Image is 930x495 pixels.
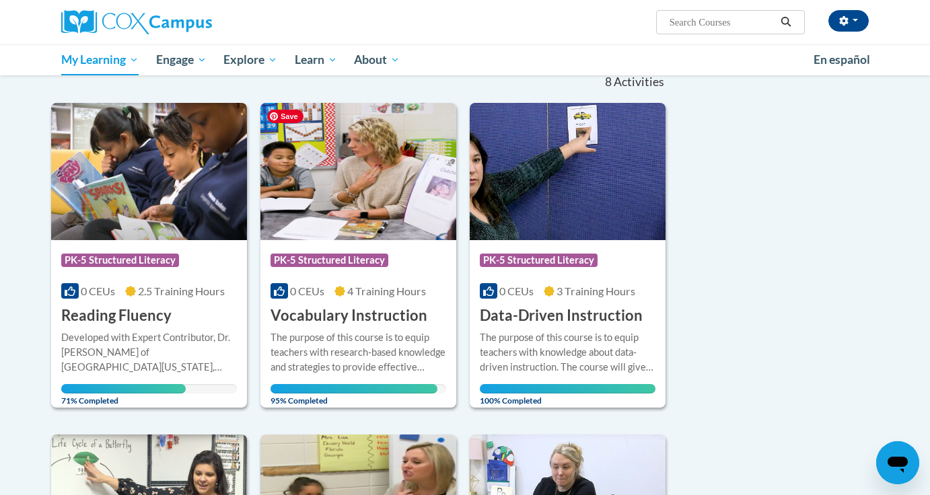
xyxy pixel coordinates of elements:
[480,305,643,326] h3: Data-Driven Instruction
[605,75,612,89] span: 8
[52,44,147,75] a: My Learning
[147,44,215,75] a: Engage
[557,284,635,297] span: 3 Training Hours
[61,10,212,34] img: Cox Campus
[51,103,247,408] a: Course LogoPK-5 Structured Literacy0 CEUs2.5 Training Hours Reading FluencyDeveloped with Expert ...
[61,254,179,267] span: PK-5 Structured Literacy
[290,284,324,297] span: 0 CEUs
[215,44,286,75] a: Explore
[480,384,655,406] span: 100% Completed
[61,330,237,375] div: Developed with Expert Contributor, Dr. [PERSON_NAME] of [GEOGRAPHIC_DATA][US_STATE], [GEOGRAPHIC_...
[347,284,426,297] span: 4 Training Hours
[271,384,437,393] div: Your progress
[470,103,666,240] img: Course Logo
[223,52,277,68] span: Explore
[81,284,115,297] span: 0 CEUs
[499,284,534,297] span: 0 CEUs
[41,44,889,75] div: Main menu
[271,384,437,406] span: 95% Completed
[828,10,869,32] button: Account Settings
[61,384,186,406] span: 71% Completed
[876,441,919,484] iframe: Button to launch messaging window
[470,103,666,408] a: Course LogoPK-5 Structured Literacy0 CEUs3 Training Hours Data-Driven InstructionThe purpose of t...
[61,305,172,326] h3: Reading Fluency
[614,75,664,89] span: Activities
[295,52,337,68] span: Learn
[61,52,139,68] span: My Learning
[61,384,186,393] div: Your progress
[260,103,456,240] img: Course Logo
[668,14,776,30] input: Search Courses
[156,52,207,68] span: Engage
[480,330,655,375] div: The purpose of this course is to equip teachers with knowledge about data-driven instruction. The...
[271,254,388,267] span: PK-5 Structured Literacy
[480,384,655,393] div: Your progress
[814,52,870,67] span: En español
[271,330,446,375] div: The purpose of this course is to equip teachers with research-based knowledge and strategies to p...
[480,254,598,267] span: PK-5 Structured Literacy
[346,44,409,75] a: About
[354,52,400,68] span: About
[271,305,427,326] h3: Vocabulary Instruction
[776,14,796,30] button: Search
[805,46,879,74] a: En español
[286,44,346,75] a: Learn
[61,10,317,34] a: Cox Campus
[51,103,247,240] img: Course Logo
[260,103,456,408] a: Course LogoPK-5 Structured Literacy0 CEUs4 Training Hours Vocabulary InstructionThe purpose of th...
[267,110,303,123] span: Save
[138,284,225,297] span: 2.5 Training Hours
